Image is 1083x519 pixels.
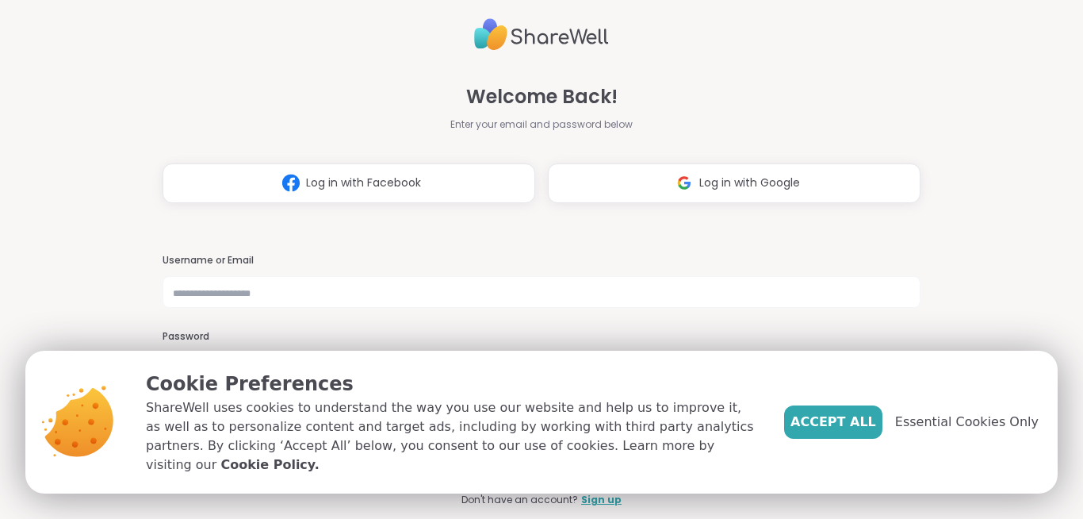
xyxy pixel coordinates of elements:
span: Enter your email and password below [450,117,633,132]
a: Cookie Policy. [220,456,319,475]
img: ShareWell Logomark [276,168,306,198]
span: Welcome Back! [466,83,618,111]
span: Log in with Facebook [306,175,421,191]
h3: Password [163,330,920,344]
span: Don't have an account? [461,493,578,507]
img: ShareWell Logomark [669,168,699,198]
button: Log in with Google [548,163,920,203]
button: Log in with Facebook [163,163,535,203]
img: ShareWell Logo [474,12,609,57]
span: Accept All [790,413,876,432]
p: ShareWell uses cookies to understand the way you use our website and help us to improve it, as we... [146,398,759,475]
h3: Username or Email [163,254,920,267]
span: Essential Cookies Only [895,413,1039,432]
button: Accept All [784,406,882,439]
a: Sign up [581,493,622,507]
p: Cookie Preferences [146,370,759,398]
span: Log in with Google [699,175,800,191]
